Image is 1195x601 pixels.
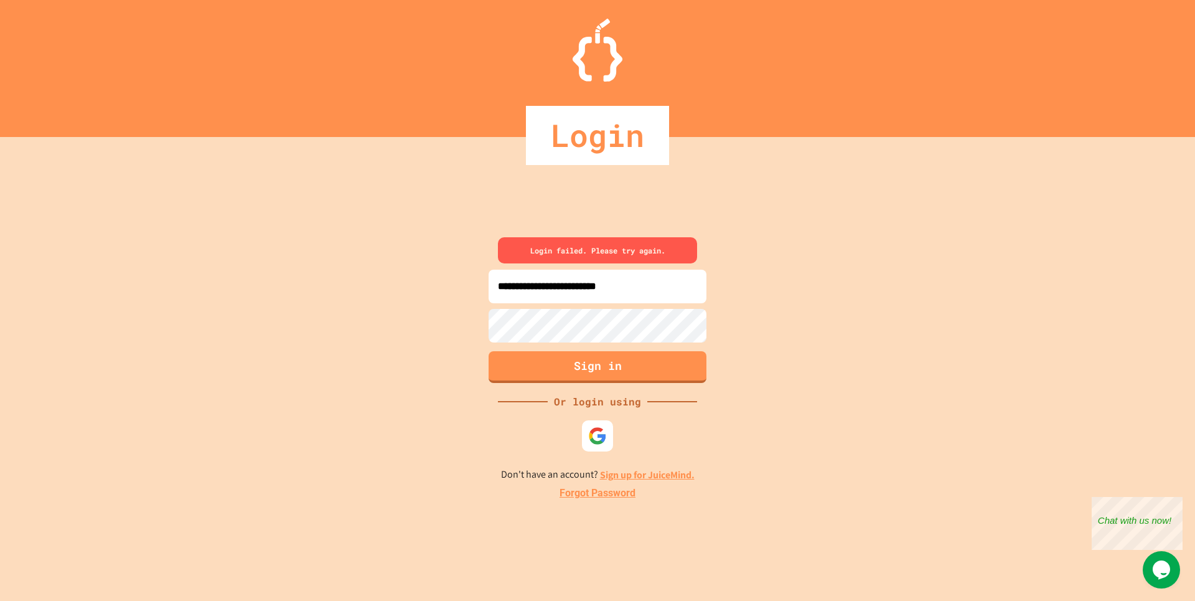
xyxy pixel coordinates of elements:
[1143,551,1183,589] iframe: chat widget
[501,467,695,483] p: Don't have an account?
[560,486,635,501] a: Forgot Password
[526,106,669,165] div: Login
[600,468,695,481] a: Sign up for JuiceMind.
[489,351,706,383] button: Sign in
[573,19,622,82] img: Logo.svg
[548,394,647,409] div: Or login using
[498,237,697,263] div: Login failed. Please try again.
[1092,497,1183,550] iframe: chat widget
[588,427,607,445] img: google-icon.svg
